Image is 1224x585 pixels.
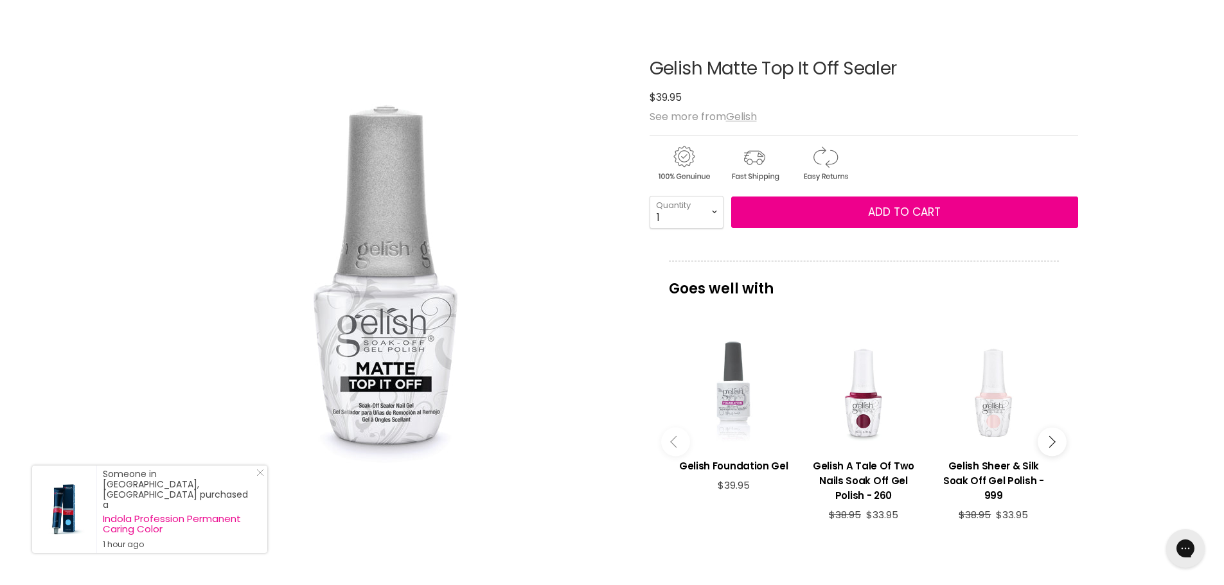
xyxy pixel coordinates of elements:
[251,469,264,482] a: Close Notification
[791,144,859,183] img: returns.gif
[726,109,757,124] a: Gelish
[959,508,991,521] span: $38.95
[675,458,792,473] h3: Gelish Foundation Gel
[669,261,1059,303] p: Goes well with
[996,508,1028,521] span: $33.95
[146,27,626,507] div: Gelish Matte Top It Off Sealer image. Click or Scroll to Zoom.
[103,469,254,550] div: Someone in [GEOGRAPHIC_DATA], [GEOGRAPHIC_DATA] purchased a
[650,144,718,183] img: genuine.gif
[805,449,922,509] a: View product:Gelish A Tale Of Two Nails Soak Off Gel Polish - 260
[256,469,264,476] svg: Close Icon
[103,539,254,550] small: 1 hour ago
[935,449,1052,509] a: View product:Gelish Sheer & Silk Soak Off Gel Polish - 999
[1160,525,1211,572] iframe: Gorgias live chat messenger
[720,144,788,183] img: shipping.gif
[829,508,861,521] span: $38.95
[805,458,922,503] h3: Gelish A Tale Of Two Nails Soak Off Gel Polish - 260
[718,478,750,492] span: $39.95
[289,42,483,491] img: Gelish Matte Top It Off Sealer
[32,466,96,553] a: Visit product page
[650,196,723,228] select: Quantity
[650,59,1078,79] h1: Gelish Matte Top It Off Sealer
[731,196,1078,229] button: Add to cart
[650,109,757,124] span: See more from
[868,204,941,220] span: Add to cart
[650,90,682,105] span: $39.95
[145,515,628,552] div: Product thumbnails
[866,508,898,521] span: $33.95
[103,514,254,534] a: Indola Profession Permanent Caring Color
[675,449,792,480] a: View product:Gelish Foundation Gel
[935,458,1052,503] h3: Gelish Sheer & Silk Soak Off Gel Polish - 999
